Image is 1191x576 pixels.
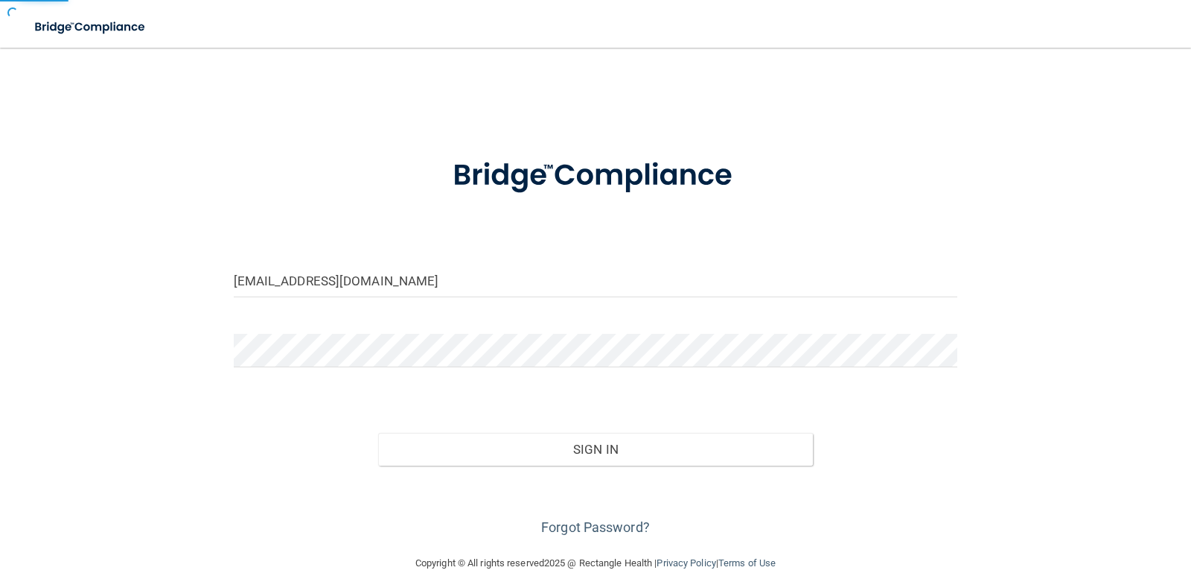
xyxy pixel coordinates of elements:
[657,557,715,569] a: Privacy Policy
[234,264,958,297] input: Email
[422,137,769,215] img: bridge_compliance_login_screen.278c3ca4.svg
[718,557,776,569] a: Terms of Use
[541,519,650,535] a: Forgot Password?
[378,433,813,466] button: Sign In
[22,12,159,42] img: bridge_compliance_login_screen.278c3ca4.svg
